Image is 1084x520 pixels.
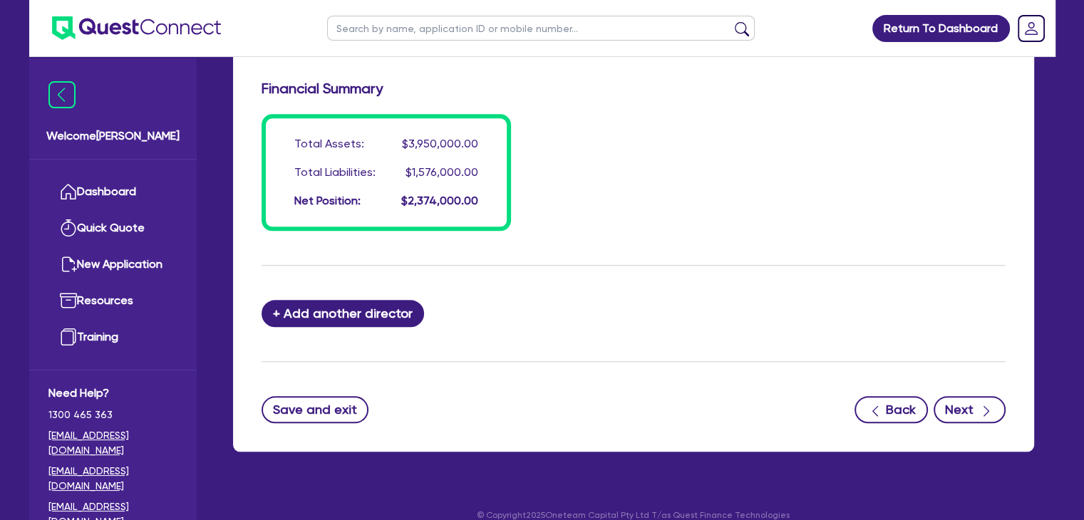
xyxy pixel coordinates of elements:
button: Save and exit [262,396,369,423]
button: Back [855,396,928,423]
span: $3,950,000.00 [402,137,478,150]
a: Quick Quote [48,210,177,246]
img: icon-menu-close [48,81,76,108]
span: $2,374,000.00 [401,194,478,207]
a: Dropdown toggle [1013,10,1050,47]
input: Search by name, application ID or mobile number... [327,16,755,41]
div: Net Position: [294,192,361,209]
a: Dashboard [48,174,177,210]
div: Total Assets: [294,135,364,152]
h3: Financial Summary [262,80,1006,97]
a: [EMAIL_ADDRESS][DOMAIN_NAME] [48,428,177,458]
img: quest-connect-logo-blue [52,16,221,40]
a: New Application [48,246,177,283]
img: resources [60,292,77,309]
div: Total Liabilities: [294,164,376,181]
a: Resources [48,283,177,319]
a: Training [48,319,177,355]
span: 1300 465 363 [48,407,177,422]
img: quick-quote [60,219,77,236]
span: Need Help? [48,385,177,402]
a: [EMAIL_ADDRESS][DOMAIN_NAME] [48,464,177,494]
a: Return To Dashboard [872,15,1010,42]
button: + Add another director [262,300,425,327]
span: Welcome [PERSON_NAME] [46,128,180,145]
button: Next [934,396,1006,423]
img: new-application [60,256,77,273]
img: training [60,328,77,345]
span: $1,576,000.00 [406,165,478,179]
